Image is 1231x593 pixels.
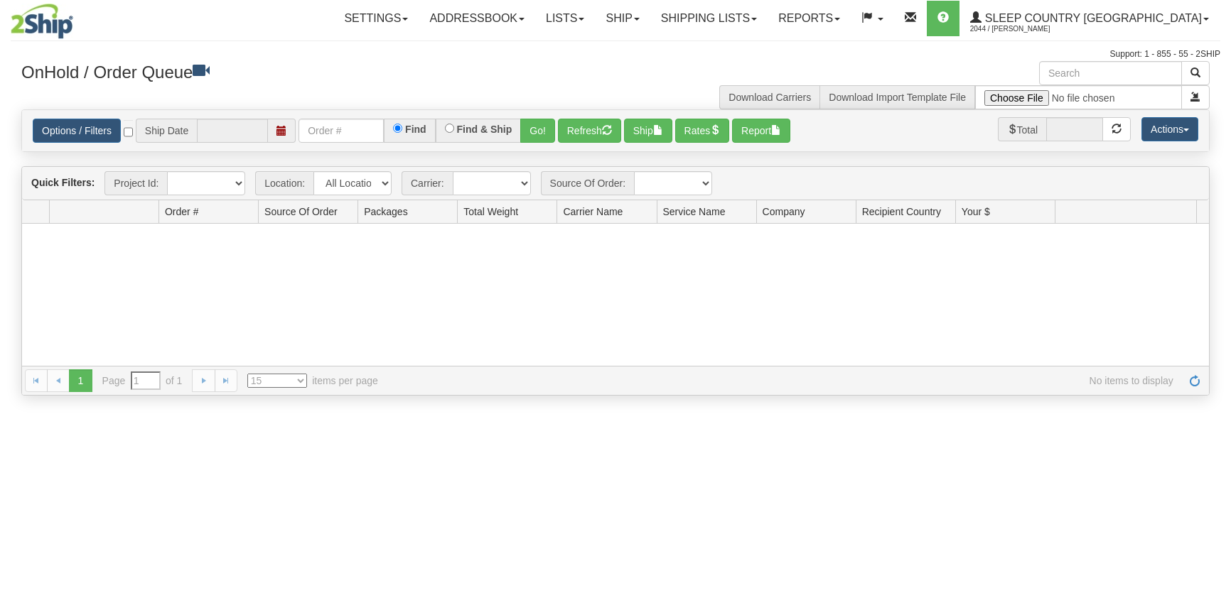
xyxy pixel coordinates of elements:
label: Find & Ship [457,124,512,134]
a: Refresh [1183,369,1206,392]
a: Lists [535,1,595,36]
span: items per page [247,374,378,388]
span: Carrier Name [563,205,623,219]
a: Download Carriers [729,92,811,103]
a: Shipping lists [650,1,768,36]
input: Order # [299,119,384,143]
h3: OnHold / Order Queue [21,61,605,82]
span: Location: [255,171,313,195]
a: Addressbook [419,1,535,36]
span: Source Of Order: [541,171,635,195]
button: Ship [624,119,672,143]
span: Carrier: [402,171,453,195]
input: Search [1039,61,1182,85]
div: grid toolbar [22,167,1209,200]
input: Import [975,85,1182,109]
span: Page of 1 [102,371,183,390]
a: Reports [768,1,851,36]
a: Ship [595,1,650,36]
button: Actions [1141,117,1198,141]
button: Search [1181,61,1210,85]
span: Packages [364,205,407,219]
span: Order # [165,205,198,219]
a: Download Import Template File [829,92,966,103]
span: 1 [69,369,92,392]
div: Support: 1 - 855 - 55 - 2SHIP [11,48,1220,60]
label: Find [405,124,426,134]
a: Settings [333,1,419,36]
span: Source Of Order [264,205,338,219]
label: Quick Filters: [31,175,95,190]
span: 2044 / [PERSON_NAME] [970,22,1077,36]
span: Your $ [962,205,990,219]
a: Sleep Country [GEOGRAPHIC_DATA] 2044 / [PERSON_NAME] [959,1,1220,36]
span: Total Weight [463,205,518,219]
button: Rates [675,119,730,143]
button: Go! [520,119,555,143]
a: Options / Filters [33,119,121,143]
span: Total [998,117,1047,141]
button: Refresh [558,119,621,143]
button: Report [732,119,790,143]
span: Ship Date [136,119,197,143]
img: logo2044.jpg [11,4,73,39]
span: Project Id: [104,171,167,195]
span: Recipient Country [862,205,941,219]
span: No items to display [398,374,1173,388]
span: Company [763,205,805,219]
span: Service Name [663,205,726,219]
span: Sleep Country [GEOGRAPHIC_DATA] [982,12,1202,24]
